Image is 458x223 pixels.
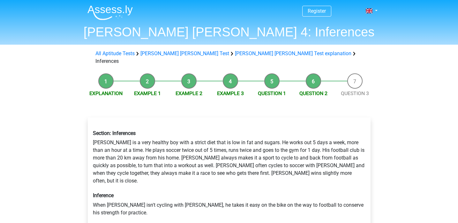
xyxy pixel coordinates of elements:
div: [PERSON_NAME] is a very healthy boy with a strict diet that is low in fat and sugars. He works ou... [88,125,370,221]
a: Example 2 [176,90,202,96]
a: [PERSON_NAME] [PERSON_NAME] Test explanation [235,50,351,56]
a: All Aptitude Tests [95,50,135,56]
a: Question 1 [258,90,286,96]
a: Register [308,8,326,14]
a: Example 3 [217,90,244,96]
a: Explanation [89,90,123,96]
a: [PERSON_NAME] [PERSON_NAME] Test [140,50,229,56]
h6: Inference [93,192,365,198]
div: Inferences [93,50,365,65]
a: Question 3 [341,90,369,96]
h1: [PERSON_NAME] [PERSON_NAME] 4: Inferences [82,24,376,40]
a: Example 1 [134,90,161,96]
img: Assessly [87,5,133,20]
a: Question 2 [299,90,327,96]
h6: Section: Inferences [93,130,365,136]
